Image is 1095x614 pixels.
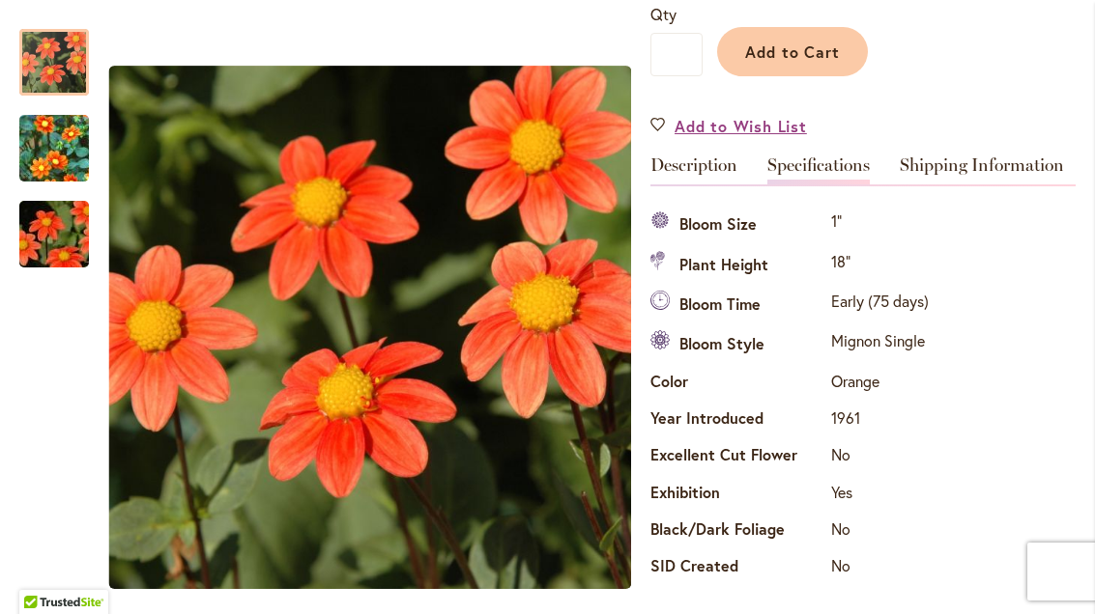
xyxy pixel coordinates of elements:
[745,42,841,62] span: Add to Cart
[650,286,826,325] th: Bloom Time
[650,514,826,550] th: Black/Dark Foliage
[650,156,737,184] a: Description
[650,365,826,402] th: Color
[19,181,89,267] div: INFLAMMATION
[650,403,826,439] th: Year Introduced
[108,66,631,589] img: INFLAMMATION
[19,10,108,96] div: INFLAMMATION
[826,550,934,587] td: No
[826,245,934,285] td: 18"
[650,156,1076,587] div: Detailed Product Info
[14,545,69,600] iframe: Launch Accessibility Center
[650,439,826,476] th: Excellent Cut Flower
[826,286,934,325] td: Early (75 days)
[826,365,934,402] td: Orange
[650,476,826,513] th: Exhibition
[826,476,934,513] td: Yes
[717,27,868,76] button: Add to Cart
[826,325,934,365] td: Mignon Single
[900,156,1064,184] a: Shipping Information
[650,206,826,245] th: Bloom Size
[650,325,826,365] th: Bloom Style
[767,156,870,184] a: Specifications
[650,115,807,137] a: Add to Wish List
[19,96,108,181] div: INFLAMMATION
[650,4,677,24] span: Qty
[650,550,826,587] th: SID Created
[826,439,934,476] td: No
[675,115,807,137] span: Add to Wish List
[826,514,934,550] td: No
[826,206,934,245] td: 1"
[826,403,934,439] td: 1961
[650,245,826,285] th: Plant Height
